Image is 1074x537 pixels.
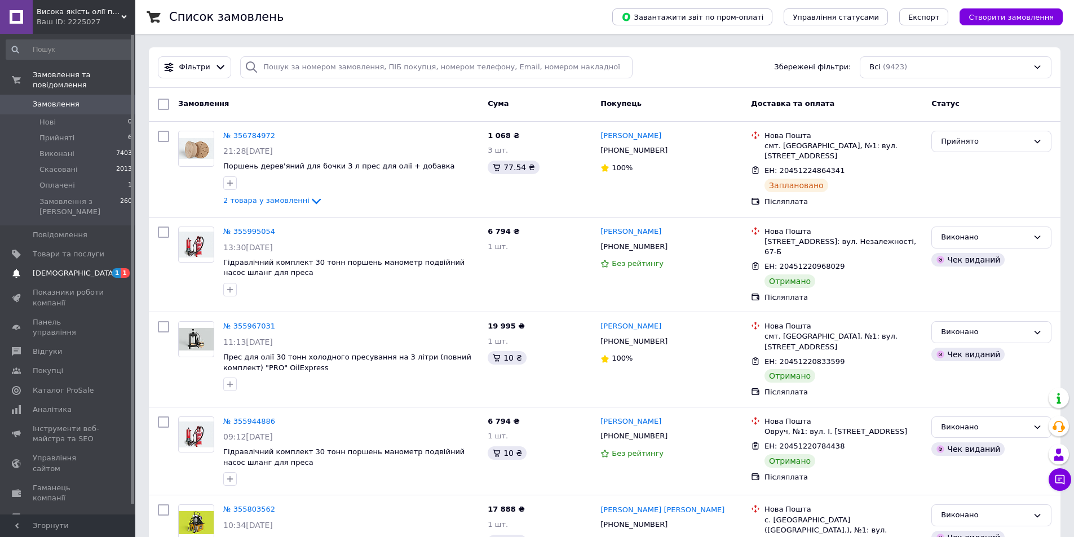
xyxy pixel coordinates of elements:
div: смт. [GEOGRAPHIC_DATA], №1: вул. [STREET_ADDRESS] [764,141,922,161]
div: [PHONE_NUMBER] [598,517,670,532]
a: [PERSON_NAME] [600,321,661,332]
a: [PERSON_NAME] [600,131,661,141]
input: Пошук [6,39,133,60]
span: Управління сайтом [33,453,104,473]
span: Фільтри [179,62,210,73]
span: 10:34[DATE] [223,521,273,530]
a: 2 товара у замовленні [223,196,323,205]
a: Гідравлічний комплект 30 тонн поршень манометр подвійний насос шланг для преса [223,447,465,467]
div: Чек виданий [931,442,1005,456]
a: [PERSON_NAME] [600,416,661,427]
span: Замовлення [178,99,229,108]
div: 10 ₴ [488,446,527,460]
button: Експорт [899,8,949,25]
span: Замовлення та повідомлення [33,70,135,90]
div: Післяплата [764,292,922,303]
span: 1 шт. [488,432,508,440]
span: Маркет [33,512,61,522]
span: Висока якість олії починається з НАШОГО ОБЛАДНАННЯ. [37,7,121,17]
span: Покупець [600,99,642,108]
a: Фото товару [178,227,214,263]
span: Показники роботи компанії [33,287,104,308]
span: Без рейтингу [612,449,664,458]
span: Створити замовлення [969,13,1054,21]
span: 13:30[DATE] [223,243,273,252]
div: Виконано [941,232,1028,243]
div: Нова Пошта [764,321,922,331]
span: Прийняті [39,133,74,143]
span: 1 [128,180,132,190]
span: Відгуки [33,347,62,357]
span: 7403 [116,149,132,159]
div: Нова Пошта [764,227,922,237]
span: ЕН: 20451220968029 [764,262,845,270]
span: Аналітика [33,405,72,415]
span: Без рейтингу [612,259,664,268]
div: Заплановано [764,179,828,192]
span: 21:28[DATE] [223,147,273,156]
span: Експорт [908,13,940,21]
div: [PHONE_NUMBER] [598,334,670,349]
span: ЕН: 20451224864341 [764,166,845,175]
span: 1 шт. [488,242,508,251]
span: Статус [931,99,960,108]
div: Отримано [764,454,815,468]
span: 1 шт. [488,520,508,529]
span: 11:13[DATE] [223,338,273,347]
div: 77.54 ₴ [488,161,539,174]
span: Товари та послуги [33,249,104,259]
div: Прийнято [941,136,1028,148]
div: Отримано [764,274,815,288]
div: Виконано [941,326,1028,338]
div: Нова Пошта [764,131,922,141]
div: Чек виданий [931,253,1005,267]
span: Інструменти веб-майстра та SEO [33,424,104,444]
a: № 355995054 [223,227,275,236]
span: 6 794 ₴ [488,417,519,425]
span: 100% [612,163,633,172]
span: ЕН: 20451220784438 [764,442,845,450]
a: [PERSON_NAME] [PERSON_NAME] [600,505,724,516]
button: Створити замовлення [960,8,1063,25]
span: Замовлення з [PERSON_NAME] [39,197,120,217]
img: Фото товару [179,421,214,447]
span: 6 [128,133,132,143]
span: Панель управління [33,317,104,338]
div: 10 ₴ [488,351,527,365]
span: Замовлення [33,99,79,109]
span: 1 шт. [488,337,508,345]
span: Cума [488,99,509,108]
div: Післяплата [764,197,922,207]
div: Овруч, №1: вул. І. [STREET_ADDRESS] [764,427,922,437]
span: 1 [112,268,121,278]
span: 6 794 ₴ [488,227,519,236]
a: № 355803562 [223,505,275,513]
a: [PERSON_NAME] [600,227,661,237]
img: Фото товару [179,511,214,534]
span: 3 шт. [488,146,508,154]
span: Покупці [33,366,63,376]
div: Виконано [941,509,1028,521]
div: Отримано [764,369,815,383]
span: 17 888 ₴ [488,505,524,513]
a: № 355944886 [223,417,275,425]
span: 2 товара у замовленні [223,197,310,205]
div: Чек виданий [931,348,1005,361]
div: Ваш ID: 2225027 [37,17,135,27]
span: Збережені фільтри: [774,62,851,73]
span: Управління статусами [793,13,879,21]
a: Фото товару [178,321,214,357]
span: Оплачені [39,180,75,190]
span: Нові [39,117,56,127]
a: Гідравлічний комплект 30 тонн поршень манометр подвійний насос шланг для преса [223,258,465,277]
a: Прес для олії 30 тонн холодного пресування на 3 літри (повний комплект) "PRO" OilExpress [223,353,471,372]
span: Гаманець компанії [33,483,104,503]
div: Післяплата [764,387,922,397]
span: 0 [128,117,132,127]
span: 19 995 ₴ [488,322,524,330]
span: 1 [121,268,130,278]
span: Доставка та оплата [751,99,834,108]
a: Фото товару [178,416,214,452]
